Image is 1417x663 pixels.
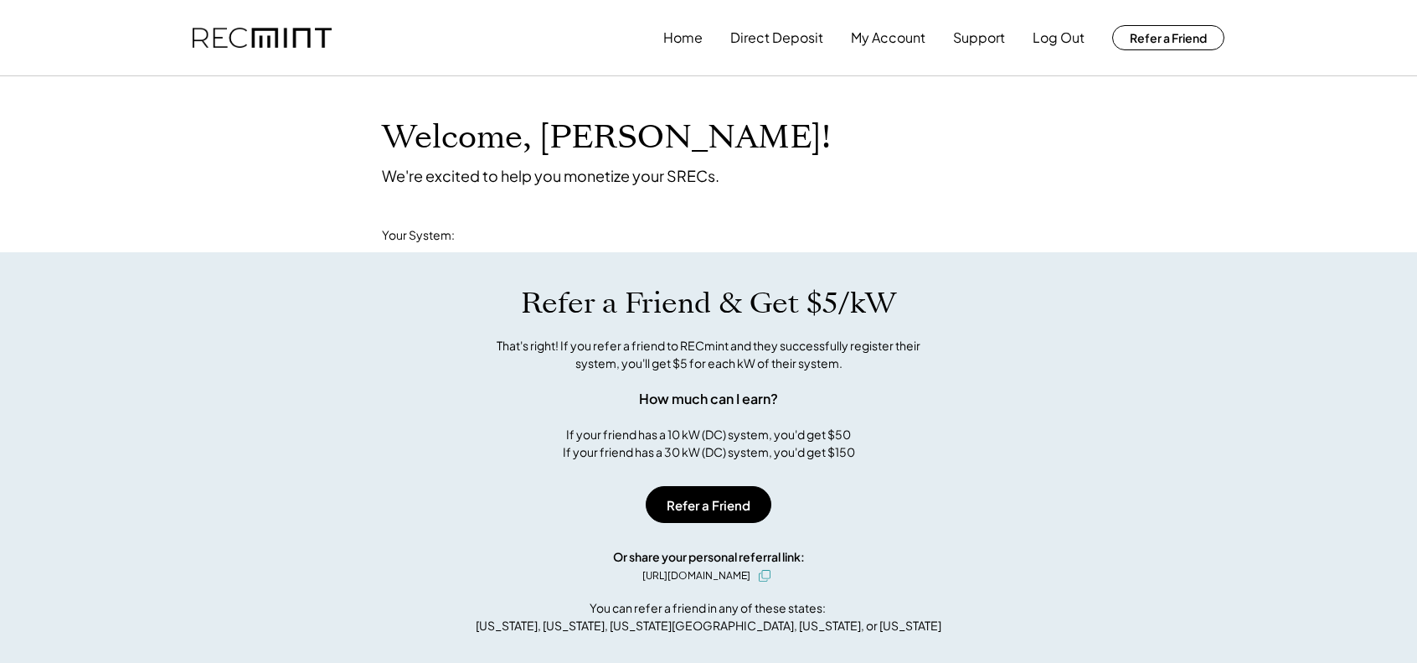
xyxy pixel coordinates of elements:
[613,548,805,566] div: Or share your personal referral link:
[193,28,332,49] img: recmint-logotype%403x.png
[755,566,775,586] button: click to copy
[730,21,823,54] button: Direct Deposit
[521,286,896,321] h1: Refer a Friend & Get $5/kW
[851,21,925,54] button: My Account
[663,21,703,54] button: Home
[382,118,831,158] h1: Welcome, [PERSON_NAME]!
[1112,25,1224,50] button: Refer a Friend
[646,486,771,523] button: Refer a Friend
[382,166,719,185] div: We're excited to help you monetize your SRECs.
[953,21,1005,54] button: Support
[563,426,855,461] div: If your friend has a 10 kW (DC) system, you'd get $50 If your friend has a 30 kW (DC) system, you...
[642,568,750,583] div: [URL][DOMAIN_NAME]
[476,599,941,635] div: You can refer a friend in any of these states: [US_STATE], [US_STATE], [US_STATE][GEOGRAPHIC_DATA...
[382,227,455,244] div: Your System:
[478,337,939,372] div: That's right! If you refer a friend to RECmint and they successfully register their system, you'l...
[1033,21,1085,54] button: Log Out
[639,389,778,409] div: How much can I earn?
